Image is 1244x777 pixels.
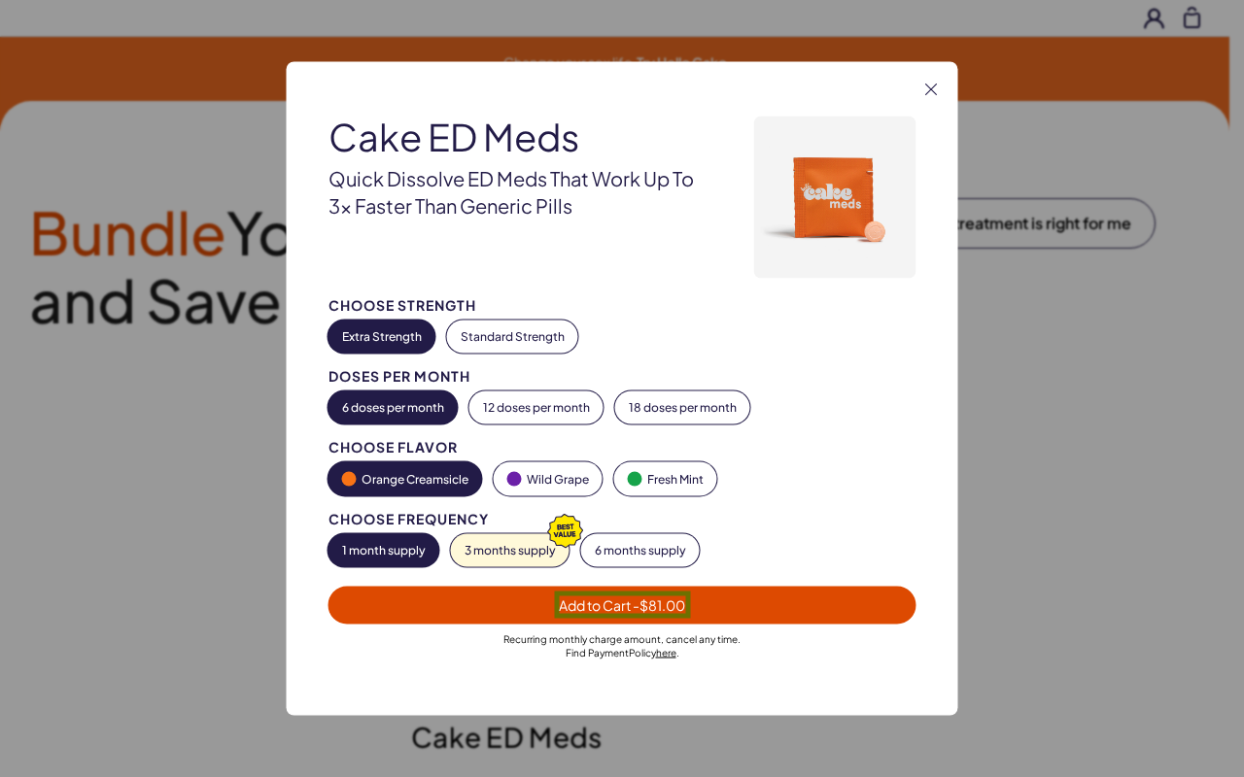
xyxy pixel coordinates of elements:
button: Extra Strength [328,321,435,354]
div: Doses per Month [328,369,916,384]
button: 6 months supply [581,534,700,567]
button: 6 doses per month [328,391,458,424]
span: Find Payment [566,647,629,659]
button: Standard Strength [447,321,578,354]
button: 1 month supply [328,534,439,567]
button: Wild Grape [494,462,603,496]
button: 18 doses per month [615,391,750,424]
button: Fresh Mint [614,462,717,496]
a: here [656,647,676,659]
button: 3 months supply [451,534,570,567]
span: - $81.00 [633,596,685,614]
div: Quick dissolve ED Meds that work up to 3x faster than generic pills [328,164,701,219]
div: Choose Strength [328,298,916,313]
div: Recurring monthly charge amount , cancel any time. Policy . [328,632,916,659]
button: Orange Creamsicle [328,462,482,496]
div: Cake ED Meds [328,117,701,157]
div: Choose Flavor [328,440,916,455]
div: Choose Frequency [328,512,916,526]
span: Add to Cart [559,596,685,614]
button: Add to Cart -$81.00 [328,587,916,625]
button: 12 doses per month [469,391,604,424]
img: Cake ED Meds [754,117,916,279]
